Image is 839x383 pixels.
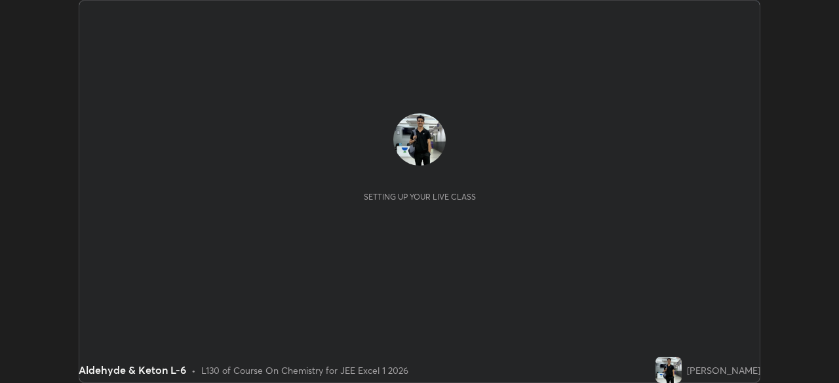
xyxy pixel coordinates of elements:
[191,363,196,377] div: •
[201,363,408,377] div: L130 of Course On Chemistry for JEE Excel 1 2026
[655,357,682,383] img: c88684c4e92247ffae064e3b2ea73d87.jpg
[364,192,476,202] div: Setting up your live class
[687,363,760,377] div: [PERSON_NAME]
[79,362,186,378] div: Aldehyde & Keton L-6
[393,113,446,166] img: c88684c4e92247ffae064e3b2ea73d87.jpg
